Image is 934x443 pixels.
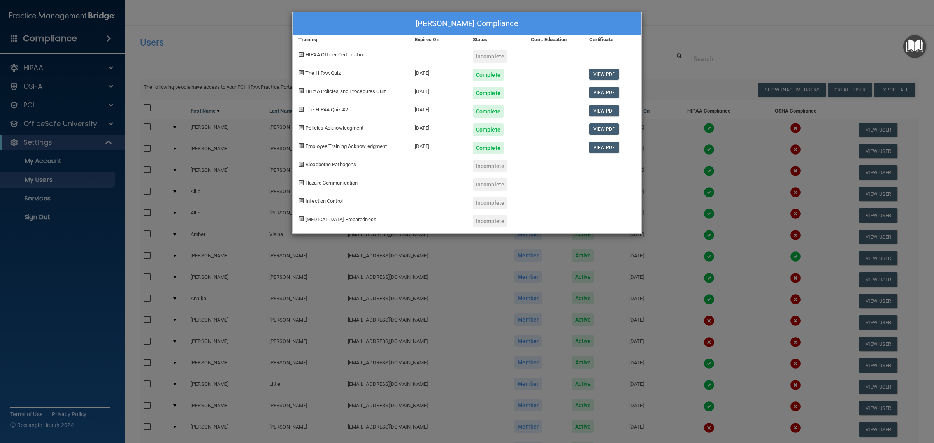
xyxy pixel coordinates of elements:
span: The HIPAA Quiz #2 [305,107,348,113]
a: View PDF [589,87,619,98]
div: Incomplete [473,160,507,172]
div: [DATE] [409,63,467,81]
span: HIPAA Policies and Procedures Quiz [305,88,386,94]
span: Infection Control [305,198,343,204]
span: HIPAA Officer Certification [305,52,365,58]
a: View PDF [589,123,619,135]
div: Training [293,35,409,44]
div: Complete [473,69,504,81]
div: Complete [473,105,504,118]
span: Employee Training Acknowledgment [305,143,387,149]
span: Bloodborne Pathogens [305,162,356,167]
div: [DATE] [409,99,467,118]
div: Status [467,35,525,44]
span: Hazard Communication [305,180,358,186]
div: [DATE] [409,81,467,99]
span: [MEDICAL_DATA] Preparedness [305,216,376,222]
button: Open Resource Center [903,35,926,58]
a: View PDF [589,142,619,153]
div: Certificate [583,35,641,44]
div: Expires On [409,35,467,44]
div: Incomplete [473,50,507,63]
div: Complete [473,87,504,99]
div: Complete [473,142,504,154]
iframe: Drift Widget Chat Controller [800,389,925,419]
div: Complete [473,123,504,136]
div: [DATE] [409,118,467,136]
span: Policies Acknowledgment [305,125,363,131]
div: Incomplete [473,178,507,191]
span: The HIPAA Quiz [305,70,341,76]
div: [PERSON_NAME] Compliance [293,12,641,35]
div: Cont. Education [525,35,583,44]
a: View PDF [589,105,619,116]
div: Incomplete [473,197,507,209]
a: View PDF [589,69,619,80]
div: [DATE] [409,136,467,154]
div: Incomplete [473,215,507,227]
